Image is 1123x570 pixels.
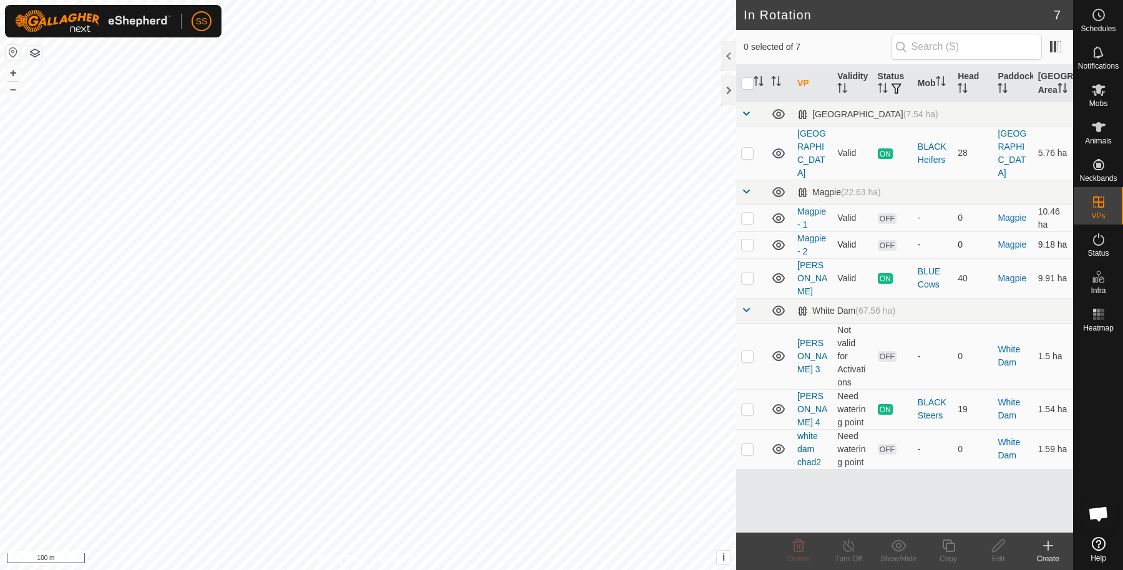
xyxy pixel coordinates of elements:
[832,127,872,180] td: Valid
[1057,85,1067,95] p-sorticon: Activate to sort
[953,389,993,429] td: 19
[918,238,948,251] div: -
[873,553,923,564] div: Show/Hide
[1089,100,1107,107] span: Mobs
[797,391,827,427] a: [PERSON_NAME] 4
[1091,212,1105,220] span: VPs
[6,45,21,60] button: Reset Map
[958,85,968,95] p-sorticon: Activate to sort
[797,206,826,229] a: Magpie - 1
[717,551,731,564] button: i
[27,46,42,60] button: Map Layers
[998,437,1020,460] a: White Dam
[797,431,821,467] a: white dam chad2
[878,351,897,362] span: OFF
[1033,205,1073,231] td: 10.46 ha
[891,34,1042,60] input: Search (S)
[918,265,948,291] div: BLUE Cows
[998,239,1026,249] a: Magpie
[953,65,993,102] th: Head
[797,338,827,374] a: [PERSON_NAME] 3
[1054,6,1061,24] span: 7
[953,127,993,180] td: 28
[998,344,1020,367] a: White Dam
[953,429,993,469] td: 0
[832,323,872,389] td: Not valid for Activations
[1023,553,1073,564] div: Create
[953,258,993,298] td: 40
[873,65,913,102] th: Status
[918,350,948,363] div: -
[953,231,993,258] td: 0
[792,65,832,102] th: VP
[998,397,1020,420] a: White Dam
[1080,495,1117,533] div: Open chat
[855,306,895,316] span: (67.56 ha)
[903,109,938,119] span: (7.54 ha)
[832,258,872,298] td: Valid
[1083,324,1114,332] span: Heatmap
[1078,62,1119,70] span: Notifications
[1033,127,1073,180] td: 5.76 ha
[1091,554,1106,562] span: Help
[1085,137,1112,145] span: Animals
[832,65,872,102] th: Validity
[1079,175,1117,182] span: Neckbands
[722,552,725,563] span: i
[998,128,1026,178] a: [GEOGRAPHIC_DATA]
[1033,323,1073,389] td: 1.5 ha
[797,233,826,256] a: Magpie - 2
[923,553,973,564] div: Copy
[878,240,897,251] span: OFF
[824,553,873,564] div: Turn Off
[744,41,891,54] span: 0 selected of 7
[998,85,1008,95] p-sorticon: Activate to sort
[953,205,993,231] td: 0
[15,10,171,32] img: Gallagher Logo
[788,554,810,563] span: Delete
[6,65,21,80] button: +
[936,78,946,88] p-sorticon: Activate to sort
[1033,389,1073,429] td: 1.54 ha
[998,213,1026,223] a: Magpie
[841,187,881,197] span: (22.63 ha)
[998,273,1026,283] a: Magpie
[319,554,366,565] a: Privacy Policy
[993,65,1033,102] th: Paddock
[797,306,895,316] div: White Dam
[953,323,993,389] td: 0
[1087,249,1109,257] span: Status
[1081,25,1116,32] span: Schedules
[797,128,826,178] a: [GEOGRAPHIC_DATA]
[878,148,893,159] span: ON
[837,85,847,95] p-sorticon: Activate to sort
[918,443,948,456] div: -
[1033,429,1073,469] td: 1.59 ha
[878,85,888,95] p-sorticon: Activate to sort
[918,211,948,225] div: -
[832,231,872,258] td: Valid
[878,404,893,415] span: ON
[196,15,208,28] span: SS
[744,7,1054,22] h2: In Rotation
[973,553,1023,564] div: Edit
[1033,258,1073,298] td: 9.91 ha
[878,444,897,455] span: OFF
[918,396,948,422] div: BLACK Steers
[381,554,417,565] a: Contact Us
[918,140,948,167] div: BLACK Heifers
[878,213,897,224] span: OFF
[771,78,781,88] p-sorticon: Activate to sort
[797,109,938,120] div: [GEOGRAPHIC_DATA]
[1091,287,1106,294] span: Infra
[797,260,827,296] a: [PERSON_NAME]
[913,65,953,102] th: Mob
[832,389,872,429] td: Need watering point
[878,273,893,284] span: ON
[1074,532,1123,567] a: Help
[754,78,764,88] p-sorticon: Activate to sort
[1033,231,1073,258] td: 9.18 ha
[832,429,872,469] td: Need watering point
[797,187,881,198] div: Magpie
[6,82,21,97] button: –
